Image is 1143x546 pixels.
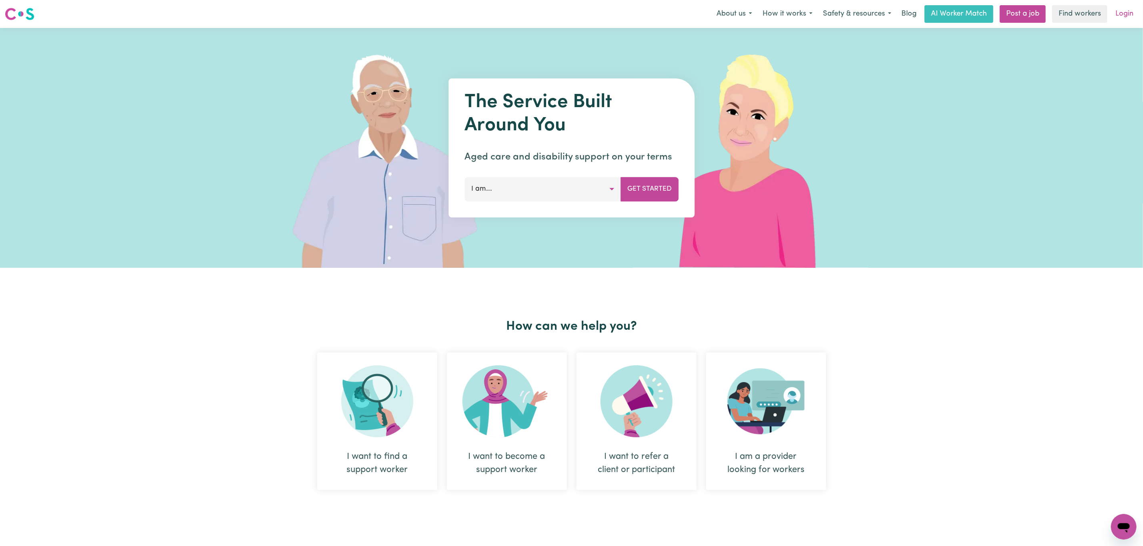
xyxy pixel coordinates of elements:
[596,450,677,476] div: I want to refer a client or participant
[464,177,621,201] button: I am...
[5,5,34,23] a: Careseekers logo
[317,353,437,490] div: I want to find a support worker
[312,319,831,334] h2: How can we help you?
[1111,514,1137,540] iframe: Button to launch messaging window, conversation in progress
[336,450,418,476] div: I want to find a support worker
[711,6,757,22] button: About us
[621,177,679,201] button: Get Started
[925,5,993,23] a: AI Worker Match
[601,365,673,437] img: Refer
[464,91,679,137] h1: The Service Built Around You
[725,450,807,476] div: I am a provider looking for workers
[1000,5,1046,23] a: Post a job
[897,5,921,23] a: Blog
[757,6,818,22] button: How it works
[727,365,805,437] img: Provider
[818,6,897,22] button: Safety & resources
[1052,5,1107,23] a: Find workers
[466,450,548,476] div: I want to become a support worker
[1111,5,1138,23] a: Login
[5,7,34,21] img: Careseekers logo
[577,353,697,490] div: I want to refer a client or participant
[447,353,567,490] div: I want to become a support worker
[341,365,413,437] img: Search
[464,150,679,164] p: Aged care and disability support on your terms
[462,365,551,437] img: Become Worker
[706,353,826,490] div: I am a provider looking for workers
